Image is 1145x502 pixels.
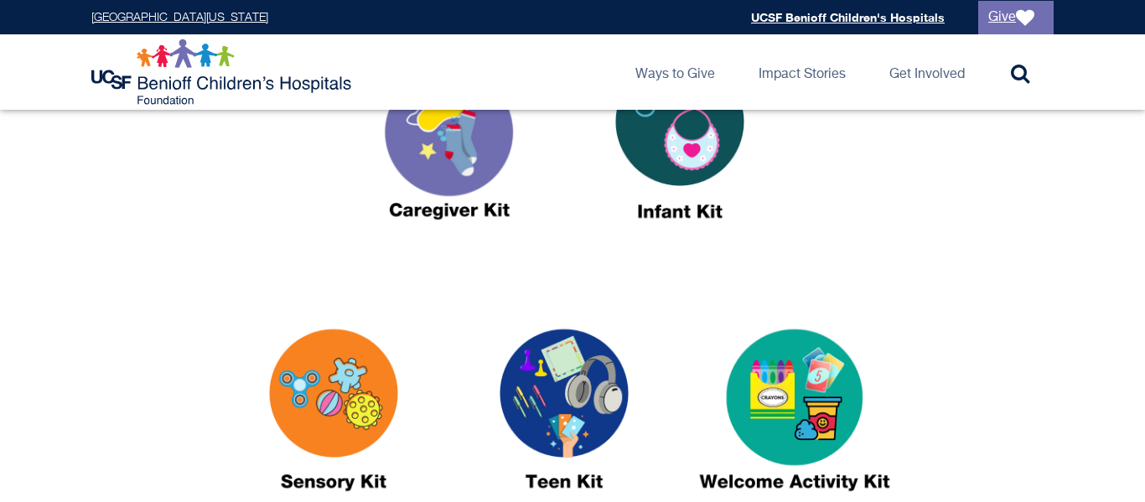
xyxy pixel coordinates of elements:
[876,34,978,110] a: Get Involved
[345,25,554,267] img: caregiver kit
[751,10,945,24] a: UCSF Benioff Children's Hospitals
[91,12,268,23] a: [GEOGRAPHIC_DATA][US_STATE]
[622,34,728,110] a: Ways to Give
[745,34,859,110] a: Impact Stories
[978,1,1054,34] a: Give
[91,39,355,106] img: Logo for UCSF Benioff Children's Hospitals Foundation
[575,25,785,267] img: infant kit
